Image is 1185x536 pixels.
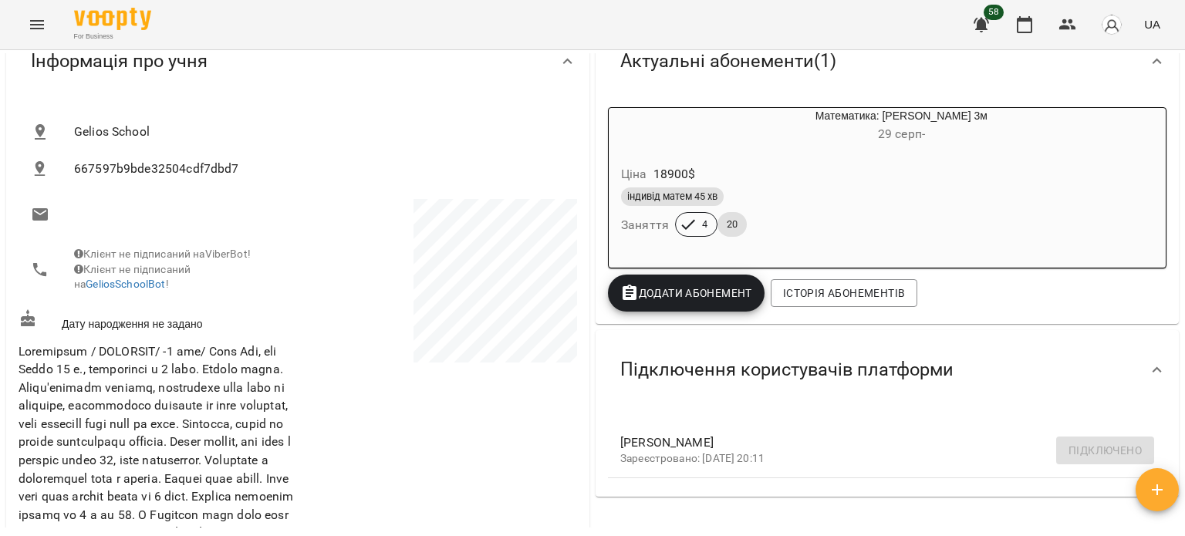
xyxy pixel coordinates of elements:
[74,263,191,291] span: Клієнт не підписаний на !
[693,217,717,231] span: 4
[596,22,1179,101] div: Актуальні абонементи(1)
[620,451,1129,467] p: Зареєстровано: [DATE] 20:11
[15,306,298,335] div: Дату народження не задано
[31,49,208,73] span: Інформація про учня
[620,49,836,73] span: Актуальні абонементи ( 1 )
[608,275,765,312] button: Додати Абонемент
[621,214,669,236] h6: Заняття
[878,126,925,141] span: 29 серп -
[609,108,683,145] div: Математика: Індив 3м
[620,284,752,302] span: Додати Абонемент
[6,22,589,101] div: Інформація про учня
[621,163,647,185] h6: Ціна
[783,284,905,302] span: Історія абонементів
[1101,14,1123,35] img: avatar_s.png
[74,248,251,260] span: Клієнт не підписаний на ViberBot!
[620,433,1129,452] span: [PERSON_NAME]
[609,108,1120,255] button: Математика: [PERSON_NAME] 3м29 серп- Ціна18900$індивід матем 45 хвЗаняття420
[86,278,165,290] a: GeliosSchoolBot
[74,160,565,178] span: 667597b9bde32504cdf7dbd7
[1144,16,1160,32] span: UA
[74,32,151,42] span: For Business
[19,6,56,43] button: Menu
[596,330,1179,410] div: Підключення користувачів платформи
[620,358,954,382] span: Підключення користувачів платформи
[74,123,565,141] span: Gelios School
[683,108,1120,145] div: Математика: [PERSON_NAME] 3м
[74,8,151,30] img: Voopty Logo
[717,217,747,231] span: 20
[984,5,1004,20] span: 58
[621,190,724,204] span: індивід матем 45 хв
[653,165,696,184] p: 18900 $
[1138,10,1166,39] button: UA
[771,279,917,307] button: Історія абонементів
